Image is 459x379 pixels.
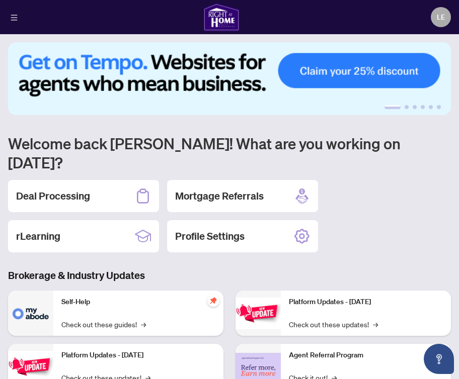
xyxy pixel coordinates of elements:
button: Open asap [424,344,454,374]
h2: Profile Settings [175,229,245,243]
img: logo [203,3,240,31]
h2: Mortgage Referrals [175,189,264,203]
button: 6 [437,105,441,109]
p: Platform Updates - [DATE] [61,350,215,361]
img: Slide 0 [8,42,451,115]
span: → [373,319,378,330]
button: 3 [413,105,417,109]
img: Self-Help [8,291,53,336]
span: menu [11,14,18,21]
span: LE [437,12,445,23]
h2: rLearning [16,229,60,243]
button: 5 [429,105,433,109]
img: Platform Updates - June 23, 2025 [236,298,281,329]
button: 2 [405,105,409,109]
h1: Welcome back [PERSON_NAME]! What are you working on [DATE]? [8,134,451,172]
p: Agent Referral Program [289,350,443,361]
span: pushpin [207,295,219,307]
h2: Deal Processing [16,189,90,203]
span: → [141,319,146,330]
button: 4 [421,105,425,109]
p: Self-Help [61,297,215,308]
a: Check out these guides!→ [61,319,146,330]
p: Platform Updates - [DATE] [289,297,443,308]
h3: Brokerage & Industry Updates [8,268,451,282]
a: Check out these updates!→ [289,319,378,330]
button: 1 [385,105,401,109]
